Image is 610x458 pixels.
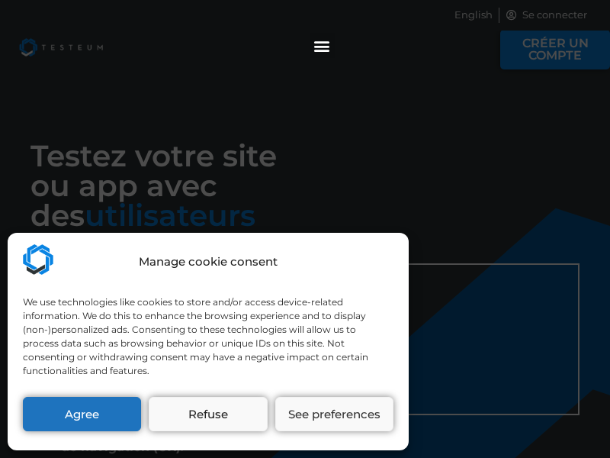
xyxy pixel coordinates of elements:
[310,33,335,58] div: Permuter le menu
[23,295,392,378] div: We use technologies like cookies to store and/or access device-related information. We do this to...
[139,253,278,271] div: Manage cookie consent
[23,244,53,275] img: Testeum.com - Application crowdtesting platform
[23,397,141,431] button: Agree
[149,397,267,431] button: Refuse
[275,397,393,431] button: See preferences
